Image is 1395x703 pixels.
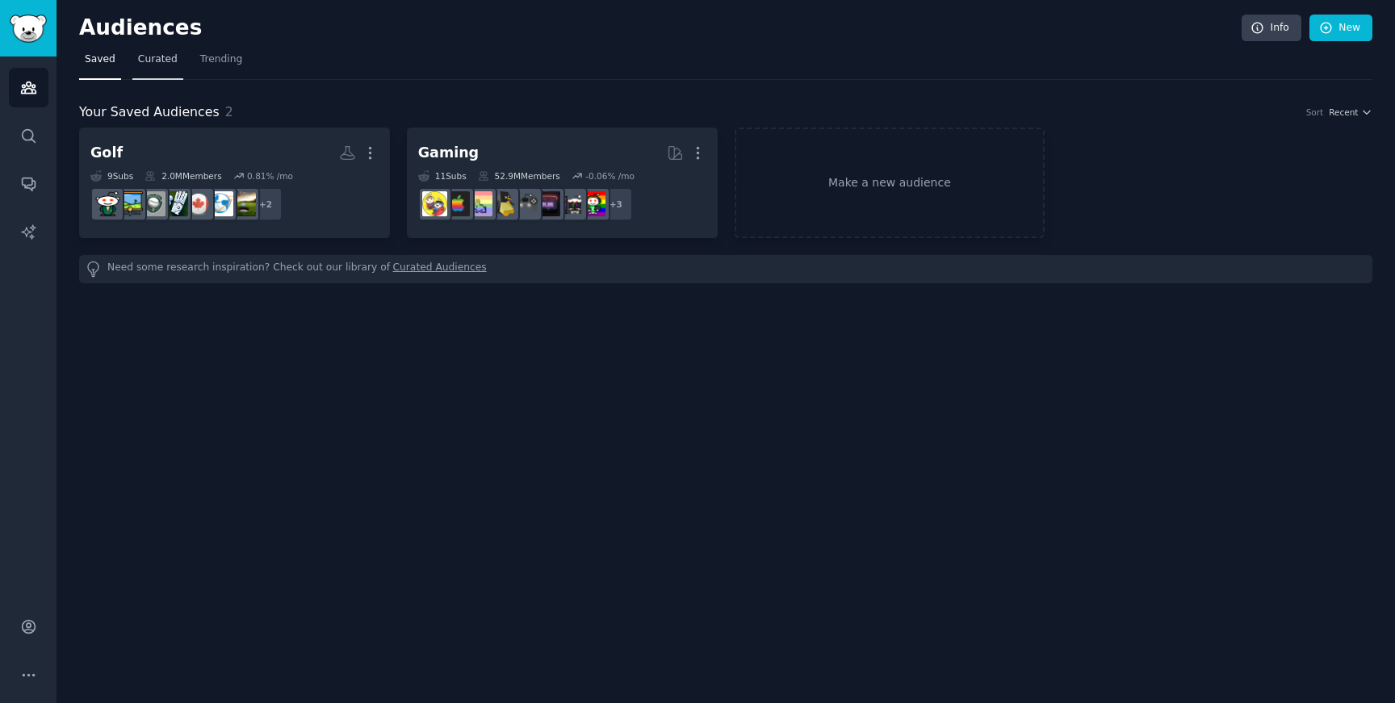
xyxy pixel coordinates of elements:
[186,191,211,216] img: CanadaGolf
[467,191,492,216] img: CozyGamers
[735,128,1045,238] a: Make a new audience
[558,191,583,216] img: pcgaming
[580,191,605,216] img: gaming
[140,191,165,216] img: GolfGear
[79,255,1372,283] div: Need some research inspiration? Check out our library of
[163,191,188,216] img: WomenGolf
[195,47,248,80] a: Trending
[418,143,479,163] div: Gaming
[85,52,115,67] span: Saved
[1309,15,1372,42] a: New
[79,128,390,238] a: Golf9Subs2.0MMembers0.81% /mo+2GolfAustraliaBirdieBoundTripsCanadaGolfWomenGolfGolfGearGolfsimula...
[490,191,515,216] img: linux_gaming
[200,52,242,67] span: Trending
[90,143,123,163] div: Golf
[10,15,47,43] img: GummySearch logo
[79,15,1242,41] h2: Audiences
[79,103,220,123] span: Your Saved Audiences
[231,191,256,216] img: GolfAustralia
[535,191,560,216] img: GamingLeaksAndRumours
[422,191,447,216] img: GamerPals
[118,191,143,216] img: Golfsimulator
[138,52,178,67] span: Curated
[585,170,635,182] div: -0.06 % /mo
[132,47,183,80] a: Curated
[418,170,467,182] div: 11 Sub s
[225,104,233,119] span: 2
[513,191,538,216] img: IndieGaming
[247,170,293,182] div: 0.81 % /mo
[1242,15,1301,42] a: Info
[393,261,487,278] a: Curated Audiences
[145,170,221,182] div: 2.0M Members
[1306,107,1324,118] div: Sort
[249,187,283,221] div: + 2
[90,170,133,182] div: 9 Sub s
[79,47,121,80] a: Saved
[599,187,633,221] div: + 3
[208,191,233,216] img: BirdieBoundTrips
[1329,107,1358,118] span: Recent
[478,170,560,182] div: 52.9M Members
[445,191,470,216] img: macgaming
[1329,107,1372,118] button: Recent
[407,128,718,238] a: Gaming11Subs52.9MMembers-0.06% /mo+3gamingpcgamingGamingLeaksAndRumoursIndieGaminglinux_gamingCoz...
[95,191,120,216] img: golf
